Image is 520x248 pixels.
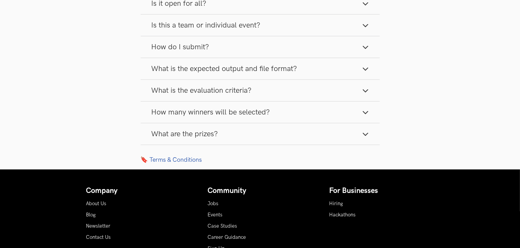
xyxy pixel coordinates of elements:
a: Events [208,212,223,218]
a: About Us [86,201,107,207]
span: What is the expected output and file format? [151,64,297,73]
a: Hackathons [329,212,356,218]
button: How do I submit? [141,36,380,58]
a: Case Studies [208,223,237,229]
a: Career Guidance [208,234,246,240]
span: How do I submit? [151,42,209,52]
a: Contact Us [86,234,111,240]
span: What is the evaluation criteria? [151,86,252,95]
h4: Company [86,187,191,195]
a: Hiring [329,201,343,207]
button: What is the evaluation criteria? [141,80,380,101]
a: Jobs [208,201,219,207]
span: What are the prizes? [151,129,218,139]
button: What are the prizes? [141,123,380,145]
button: What is the expected output and file format? [141,58,380,79]
a: Newsletter [86,223,111,229]
button: Is this a team or individual event? [141,15,380,36]
h4: For Businesses [329,187,434,195]
span: Is this a team or individual event? [151,21,261,30]
h4: Community [208,187,312,195]
a: 🔖 Terms & Conditions [141,156,380,163]
span: How many winners will be selected? [151,108,270,117]
a: Blog [86,212,96,218]
button: How many winners will be selected? [141,102,380,123]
